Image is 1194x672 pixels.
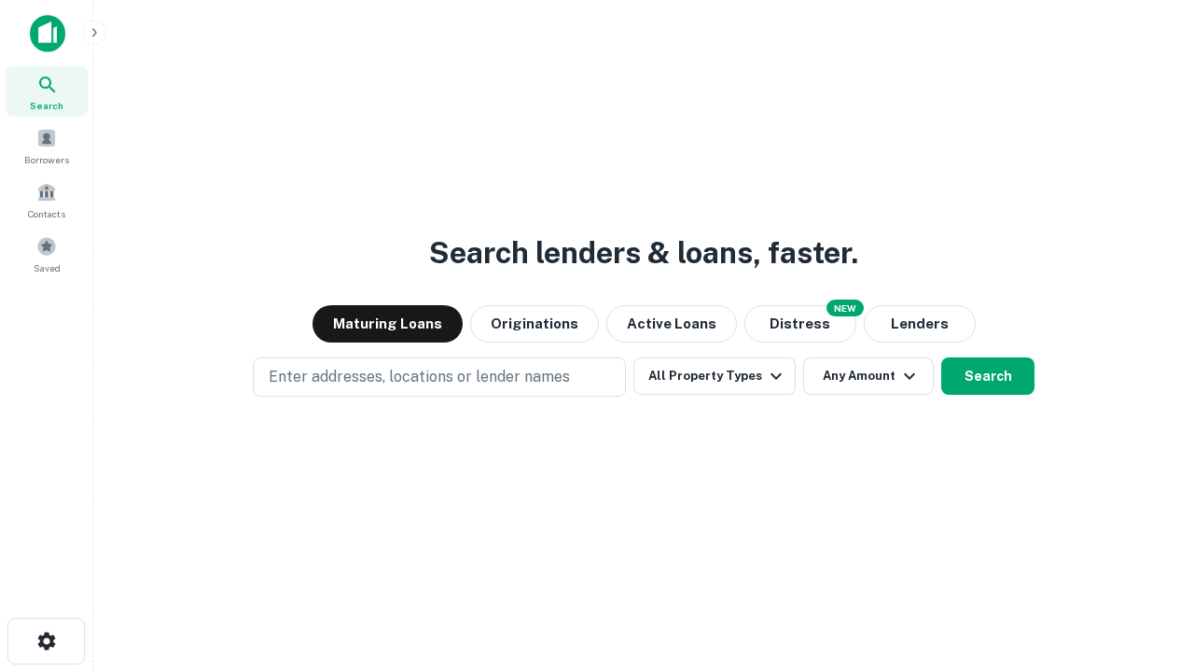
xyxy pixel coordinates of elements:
[253,357,626,397] button: Enter addresses, locations or lender names
[803,357,934,395] button: Any Amount
[6,66,88,117] a: Search
[28,206,65,221] span: Contacts
[34,260,61,275] span: Saved
[744,305,856,343] button: Search distressed loans with lien and other non-mortgage details.
[6,175,88,225] a: Contacts
[826,300,864,316] div: NEW
[864,305,976,343] button: Lenders
[941,357,1034,395] button: Search
[30,15,65,52] img: capitalize-icon.png
[30,98,63,113] span: Search
[269,366,570,388] p: Enter addresses, locations or lender names
[1101,523,1194,612] iframe: Chat Widget
[312,305,463,343] button: Maturing Loans
[6,120,88,171] a: Borrowers
[429,231,858,275] h3: Search lenders & loans, faster.
[6,229,88,279] a: Saved
[24,152,69,167] span: Borrowers
[606,305,737,343] button: Active Loans
[470,305,599,343] button: Originations
[633,357,796,395] button: All Property Types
